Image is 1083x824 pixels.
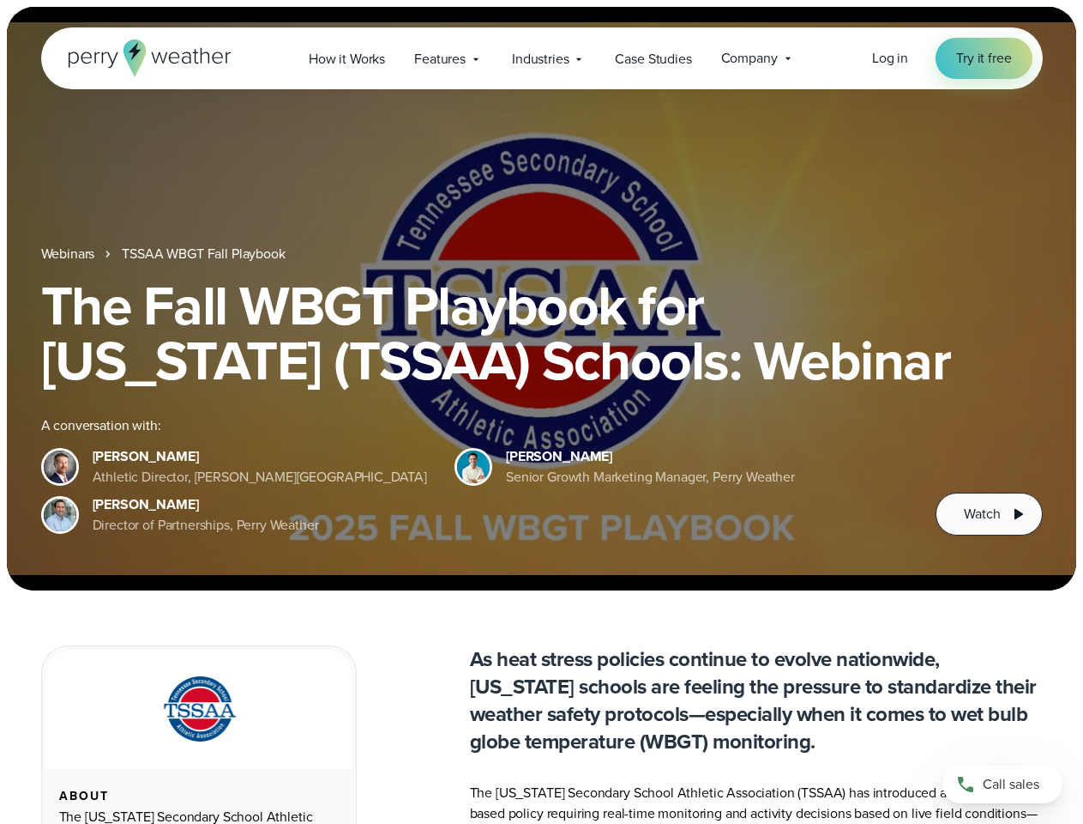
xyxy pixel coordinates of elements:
[59,790,339,803] div: About
[44,499,76,531] img: Jeff Wood
[506,467,795,488] div: Senior Growth Marketing Manager, Perry Weather
[44,451,76,483] img: Brian Wyatt
[512,49,569,70] span: Industries
[141,670,256,748] img: TSSAA-Tennessee-Secondary-School-Athletic-Association.svg
[122,244,285,264] a: TSSAA WBGT Fall Playbook
[309,49,385,70] span: How it Works
[41,278,1043,388] h1: The Fall WBGT Playbook for [US_STATE] (TSSAA) Schools: Webinar
[615,49,691,70] span: Case Studies
[414,49,466,70] span: Features
[956,48,1011,69] span: Try it free
[93,467,428,488] div: Athletic Director, [PERSON_NAME][GEOGRAPHIC_DATA]
[942,766,1062,803] a: Call sales
[600,41,706,76] a: Case Studies
[506,446,795,467] div: [PERSON_NAME]
[41,415,909,436] div: A conversation with:
[470,645,1043,755] p: As heat stress policies continue to evolve nationwide, [US_STATE] schools are feeling the pressur...
[964,504,1000,524] span: Watch
[294,41,400,76] a: How it Works
[41,244,95,264] a: Webinars
[93,494,319,515] div: [PERSON_NAME]
[872,48,908,69] a: Log in
[936,493,1042,536] button: Watch
[983,774,1039,795] span: Call sales
[93,446,428,467] div: [PERSON_NAME]
[936,38,1032,79] a: Try it free
[93,515,319,536] div: Director of Partnerships, Perry Weather
[41,244,1043,264] nav: Breadcrumb
[721,48,778,69] span: Company
[872,48,908,68] span: Log in
[457,451,490,483] img: Spencer Patton, Perry Weather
